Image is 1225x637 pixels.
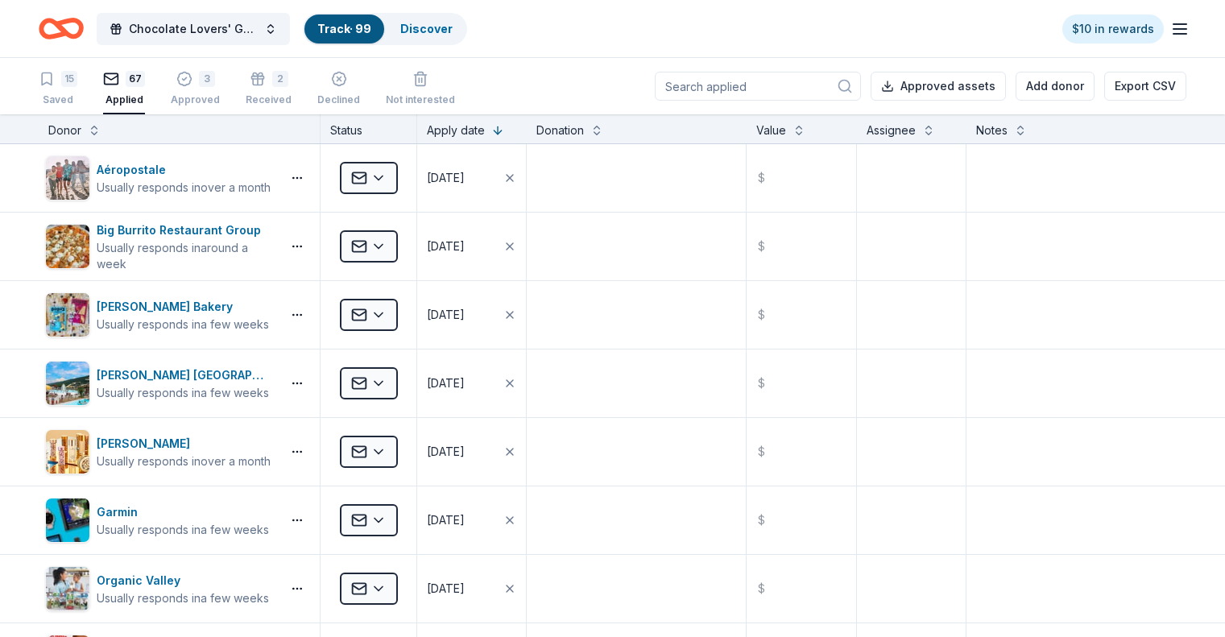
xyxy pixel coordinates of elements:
button: Add donor [1016,72,1095,101]
button: Declined [317,64,360,114]
div: [PERSON_NAME] [GEOGRAPHIC_DATA] and [GEOGRAPHIC_DATA] [97,366,275,385]
button: Image for Elizabeth Arden[PERSON_NAME]Usually responds inover a month [45,429,275,474]
div: Usually responds in a few weeks [97,316,269,333]
div: [PERSON_NAME] [97,434,271,453]
a: Home [39,10,84,48]
button: [DATE] [417,418,526,486]
button: Image for Bobo's Bakery[PERSON_NAME] BakeryUsually responds ina few weeks [45,292,275,337]
div: Usually responds in a few weeks [97,385,275,401]
div: Received [246,93,292,106]
button: 2Received [246,64,292,114]
div: Donor [48,121,81,140]
div: Usually responds in a few weeks [97,590,269,606]
div: Usually responds in over a month [97,180,271,196]
div: Not interested [386,93,455,106]
div: Usually responds in around a week [97,240,275,272]
div: 15 [61,71,77,87]
div: Status [321,114,417,143]
div: Notes [976,121,1008,140]
div: [DATE] [427,579,465,598]
button: [DATE] [417,555,526,623]
button: [DATE] [417,144,526,212]
div: [DATE] [427,237,465,256]
div: Garmin [97,503,269,522]
button: [DATE] [417,281,526,349]
img: Image for Elizabeth Arden [46,430,89,474]
button: Approved assets [871,72,1006,101]
span: Chocolate Lovers' Gala [129,19,258,39]
img: Image for DelGrosso's Amusement Park and Laguna Splash Water Park [46,362,89,405]
button: 67Applied [103,64,145,114]
div: Organic Valley [97,571,269,590]
button: 15Saved [39,64,77,114]
img: Image for Aéropostale [46,156,89,200]
div: Value [756,121,786,140]
div: Usually responds in over a month [97,453,271,469]
div: Approved [171,93,220,106]
div: 3 [199,71,215,87]
button: [DATE] [417,350,526,417]
button: Image for Big Burrito Restaurant GroupBig Burrito Restaurant GroupUsually responds inaround a week [45,221,275,272]
div: 2 [272,71,288,87]
div: [DATE] [427,511,465,530]
button: [DATE] [417,213,526,280]
div: Assignee [867,121,916,140]
input: Search applied [655,72,861,101]
a: Track· 99 [317,22,371,35]
button: 3Approved [171,64,220,114]
div: [PERSON_NAME] Bakery [97,297,269,316]
div: Apply date [427,121,485,140]
div: 67 [126,71,145,87]
a: Discover [400,22,453,35]
div: [DATE] [427,374,465,393]
button: Image for GarminGarminUsually responds ina few weeks [45,498,275,543]
button: Export CSV [1104,72,1186,101]
img: Image for Organic Valley [46,567,89,610]
button: Image for DelGrosso's Amusement Park and Laguna Splash Water Park[PERSON_NAME] [GEOGRAPHIC_DATA] ... [45,361,275,406]
div: [DATE] [427,442,465,461]
button: Image for Organic ValleyOrganic ValleyUsually responds ina few weeks [45,566,275,611]
button: Not interested [386,64,455,114]
button: [DATE] [417,486,526,554]
img: Image for Bobo's Bakery [46,293,89,337]
div: [DATE] [427,168,465,188]
div: Donation [536,121,584,140]
div: Big Burrito Restaurant Group [97,221,275,240]
div: Applied [103,93,145,106]
div: [DATE] [427,305,465,325]
div: Usually responds in a few weeks [97,522,269,538]
button: Track· 99Discover [303,13,467,45]
div: Saved [39,93,77,106]
div: Aéropostale [97,160,271,180]
img: Image for Big Burrito Restaurant Group [46,225,89,268]
img: Image for Garmin [46,498,89,542]
button: Image for AéropostaleAéropostaleUsually responds inover a month [45,155,275,201]
a: $10 in rewards [1062,14,1164,43]
button: Chocolate Lovers' Gala [97,13,290,45]
div: Declined [317,93,360,106]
